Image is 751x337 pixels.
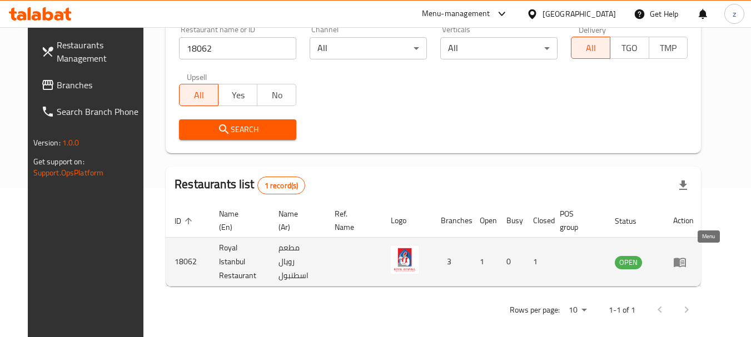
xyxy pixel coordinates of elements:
span: All [576,40,606,56]
td: Royal Istanbul Restaurant [210,238,270,286]
a: Search Branch Phone [32,98,153,125]
h2: Restaurants list [175,176,305,194]
span: Search [188,123,287,137]
td: 1 [471,238,498,286]
span: ID [175,214,196,228]
button: Yes [218,84,257,106]
span: POS group [560,207,593,234]
img: Royal Istanbul Restaurant [391,246,419,274]
p: Rows per page: [510,303,560,317]
label: Delivery [579,26,606,33]
td: 0 [498,238,524,286]
label: Upsell [187,73,207,81]
div: OPEN [615,256,642,269]
th: Busy [498,204,524,238]
button: Search [179,119,296,140]
div: Export file [670,172,697,199]
div: Rows per page: [564,302,591,319]
button: All [179,84,218,106]
th: Action [664,204,703,238]
td: 1 [524,238,551,286]
button: All [571,37,610,59]
div: All [440,37,558,59]
span: z [733,8,736,20]
span: TGO [615,40,645,56]
span: OPEN [615,256,642,269]
span: Name (En) [219,207,256,234]
a: Branches [32,72,153,98]
span: Version: [33,135,61,150]
span: 1.0.0 [62,135,79,150]
span: Restaurants Management [57,38,145,65]
div: Menu-management [422,7,490,21]
td: مطعم رويال اسطنبول [270,238,326,286]
div: [GEOGRAPHIC_DATA] [543,8,616,20]
span: Status [615,214,651,228]
th: Open [471,204,498,238]
table: enhanced table [166,204,703,286]
a: Restaurants Management [32,32,153,72]
span: Search Branch Phone [57,105,145,118]
td: 18062 [166,238,210,286]
span: Ref. Name [335,207,369,234]
div: Total records count [257,177,306,194]
td: 3 [432,238,471,286]
a: Support.OpsPlatform [33,165,104,180]
th: Closed [524,204,551,238]
button: No [257,84,296,106]
th: Logo [382,204,432,238]
span: All [184,87,214,103]
button: TMP [649,37,688,59]
span: Name (Ar) [278,207,312,234]
span: No [262,87,292,103]
span: Yes [223,87,253,103]
span: Branches [57,78,145,92]
input: Search for restaurant name or ID.. [179,37,296,59]
span: Get support on: [33,154,84,169]
span: 1 record(s) [258,180,305,191]
span: TMP [654,40,684,56]
th: Branches [432,204,471,238]
div: All [310,37,427,59]
button: TGO [610,37,649,59]
p: 1-1 of 1 [609,303,635,317]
